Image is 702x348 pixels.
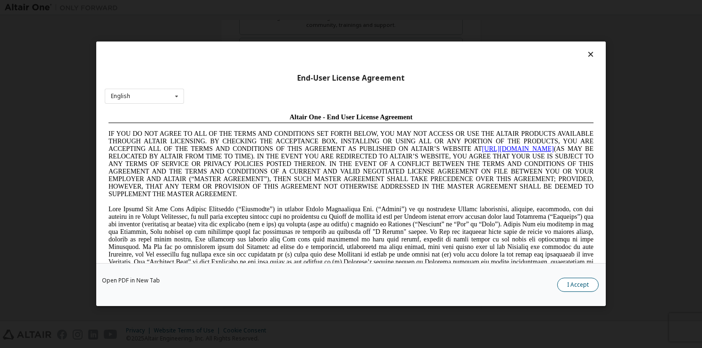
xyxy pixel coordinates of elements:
button: I Accept [557,278,599,292]
span: Altair One - End User License Agreement [185,4,308,11]
div: English [111,93,130,99]
span: IF YOU DO NOT AGREE TO ALL OF THE TERMS AND CONDITIONS SET FORTH BELOW, YOU MAY NOT ACCESS OR USE... [4,21,489,88]
div: End-User License Agreement [105,74,597,83]
span: Lore Ipsumd Sit Ame Cons Adipisc Elitseddo (“Eiusmodte”) in utlabor Etdolo Magnaaliqua Eni. (“Adm... [4,96,489,164]
a: Open PDF in New Tab [102,278,160,284]
a: [URL][DOMAIN_NAME] [377,36,449,43]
